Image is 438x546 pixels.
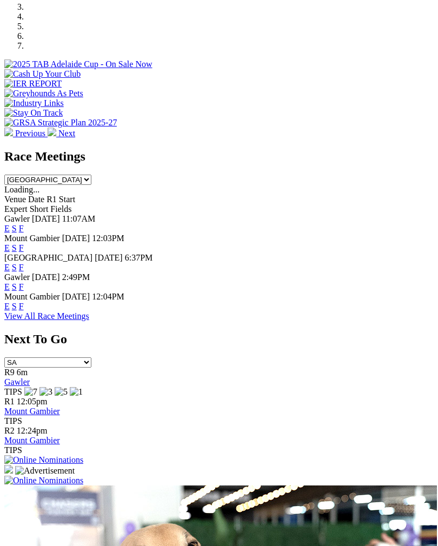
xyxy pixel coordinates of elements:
span: TIPS [4,445,22,455]
span: [DATE] [62,292,90,301]
a: Next [48,129,75,138]
a: Mount Gambier [4,407,60,416]
img: Online Nominations [4,476,83,485]
a: F [19,263,24,272]
span: TIPS [4,416,22,425]
a: S [12,263,17,272]
span: Previous [15,129,45,138]
img: 2025 TAB Adelaide Cup - On Sale Now [4,59,152,69]
span: R1 Start [47,195,75,204]
img: Greyhounds As Pets [4,89,83,98]
span: Loading... [4,185,39,194]
span: 12:24pm [17,426,48,435]
img: GRSA Strategic Plan 2025-27 [4,118,117,128]
a: F [19,224,24,233]
a: S [12,224,17,233]
span: Date [28,195,44,204]
span: Fields [50,204,71,214]
span: 12:03PM [92,234,124,243]
img: 15187_Greyhounds_GreysPlayCentral_Resize_SA_WebsiteBanner_300x115_2025.jpg [4,465,13,474]
a: E [4,302,10,311]
a: S [12,243,17,252]
a: F [19,243,24,252]
a: Gawler [4,377,30,387]
span: [DATE] [95,253,123,262]
span: Gawler [4,214,30,223]
span: R9 [4,368,15,377]
a: F [19,282,24,291]
span: 12:05pm [17,397,48,406]
img: 7 [24,387,37,397]
a: Previous [4,129,48,138]
span: 6m [17,368,28,377]
span: 6:37PM [125,253,153,262]
a: E [4,224,10,233]
a: E [4,263,10,272]
img: 5 [55,387,68,397]
span: Short [30,204,49,214]
img: Industry Links [4,98,64,108]
a: Mount Gambier [4,436,60,445]
img: chevron-right-pager-white.svg [48,128,56,136]
span: Gawler [4,272,30,282]
a: S [12,302,17,311]
a: View All Race Meetings [4,311,89,321]
span: Venue [4,195,26,204]
img: Stay On Track [4,108,63,118]
a: E [4,282,10,291]
span: Expert [4,204,28,214]
img: chevron-left-pager-white.svg [4,128,13,136]
img: 3 [39,387,52,397]
span: 11:07AM [62,214,96,223]
a: F [19,302,24,311]
img: Online Nominations [4,455,83,465]
span: Next [58,129,75,138]
h2: Race Meetings [4,149,434,164]
span: R2 [4,426,15,435]
span: [GEOGRAPHIC_DATA] [4,253,92,262]
img: 1 [70,387,83,397]
span: Mount Gambier [4,292,60,301]
span: R1 [4,397,15,406]
span: TIPS [4,387,22,396]
span: [DATE] [32,272,60,282]
a: E [4,243,10,252]
span: [DATE] [62,234,90,243]
span: Mount Gambier [4,234,60,243]
img: IER REPORT [4,79,62,89]
img: Advertisement [15,466,75,476]
span: [DATE] [32,214,60,223]
span: 12:04PM [92,292,124,301]
h2: Next To Go [4,332,434,347]
img: Cash Up Your Club [4,69,81,79]
a: S [12,282,17,291]
span: 2:49PM [62,272,90,282]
